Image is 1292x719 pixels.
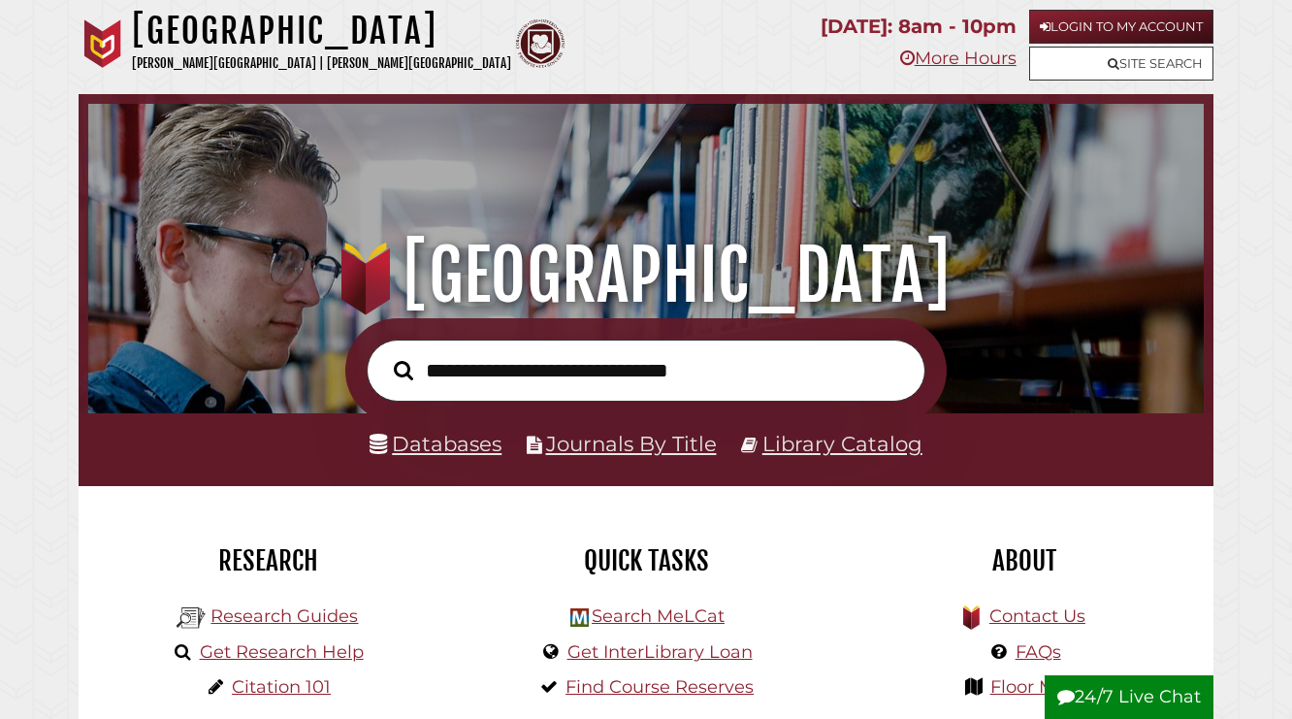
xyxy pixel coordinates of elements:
a: Get InterLibrary Loan [567,641,753,663]
button: Search [384,355,423,384]
a: Citation 101 [232,676,331,698]
a: FAQs [1016,641,1061,663]
a: Find Course Reserves [565,676,754,698]
img: Calvin Theological Seminary [516,19,565,68]
a: Contact Us [989,605,1085,627]
a: Journals By Title [546,431,717,456]
h2: Quick Tasks [471,544,821,577]
a: More Hours [900,48,1017,69]
a: Login to My Account [1029,10,1213,44]
h1: [GEOGRAPHIC_DATA] [132,10,511,52]
a: Floor Maps [990,676,1086,698]
h1: [GEOGRAPHIC_DATA] [108,233,1184,318]
a: Get Research Help [200,641,364,663]
a: Search MeLCat [592,605,725,627]
p: [PERSON_NAME][GEOGRAPHIC_DATA] | [PERSON_NAME][GEOGRAPHIC_DATA] [132,52,511,75]
i: Search [394,360,413,380]
a: Databases [370,431,501,456]
img: Calvin University [79,19,127,68]
img: Hekman Library Logo [570,608,589,627]
img: Hekman Library Logo [177,604,206,633]
a: Library Catalog [762,431,922,456]
a: Site Search [1029,47,1213,81]
a: Research Guides [210,605,358,627]
h2: Research [93,544,442,577]
h2: About [850,544,1199,577]
p: [DATE]: 8am - 10pm [821,10,1017,44]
